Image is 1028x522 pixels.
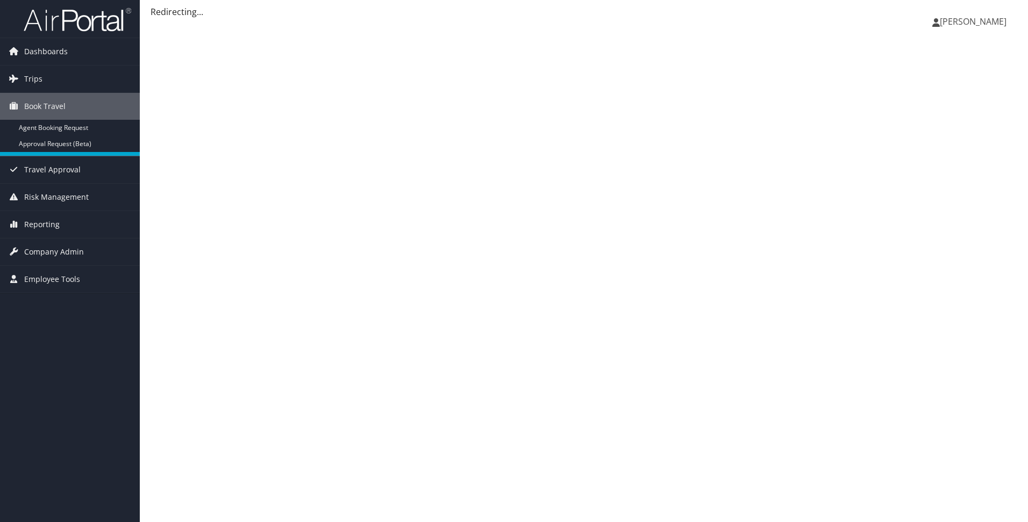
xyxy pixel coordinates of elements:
span: Reporting [24,211,60,238]
div: Redirecting... [151,5,1017,18]
span: Risk Management [24,184,89,211]
span: Trips [24,66,42,92]
span: Book Travel [24,93,66,120]
span: Company Admin [24,238,84,265]
a: [PERSON_NAME] [932,5,1017,38]
span: Employee Tools [24,266,80,293]
span: Travel Approval [24,156,81,183]
img: airportal-logo.png [24,7,131,32]
span: [PERSON_NAME] [940,16,1006,27]
span: Dashboards [24,38,68,65]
